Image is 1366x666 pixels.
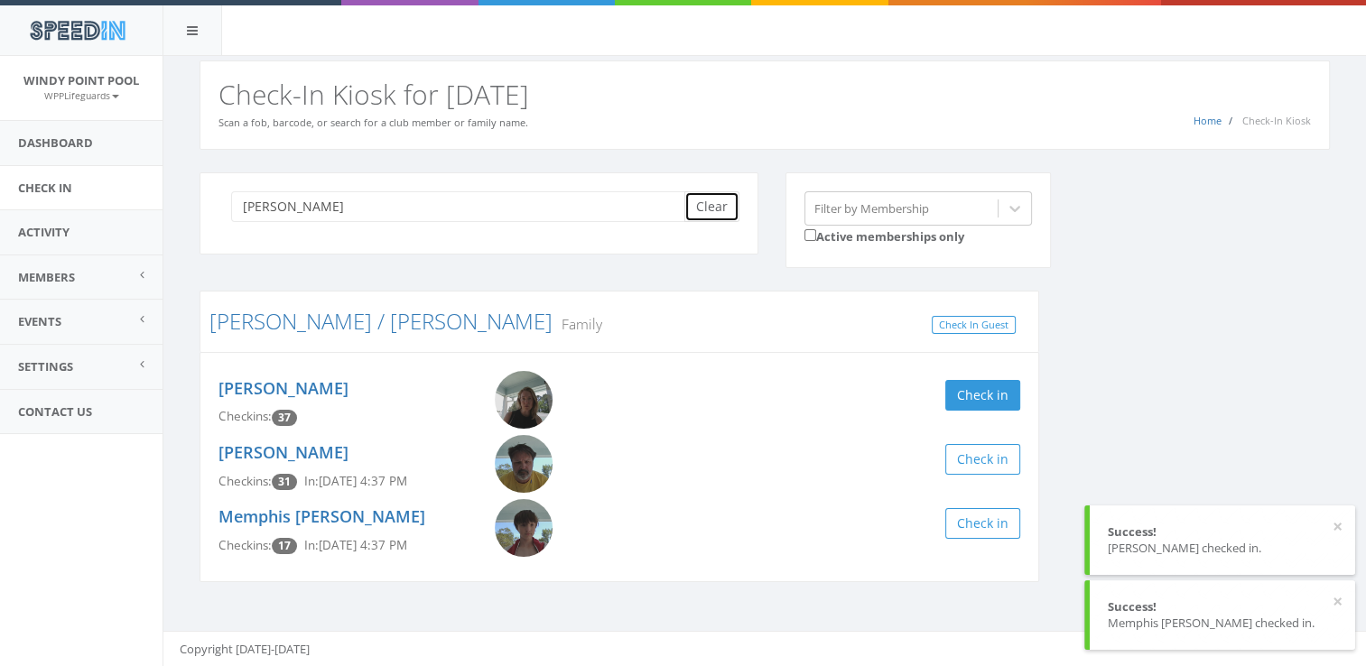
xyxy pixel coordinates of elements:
button: Check in [945,508,1020,539]
a: [PERSON_NAME] / [PERSON_NAME] [209,306,553,336]
a: [PERSON_NAME] [218,377,348,399]
img: Memphis_Peevy.png [495,499,553,557]
span: Checkin count [272,474,297,490]
img: Kadi_Rodriguez.png [495,371,553,429]
a: Memphis [PERSON_NAME] [218,505,425,527]
span: Checkin count [272,410,297,426]
div: Memphis [PERSON_NAME] checked in. [1108,615,1337,632]
span: Checkins: [218,408,272,424]
button: Check in [945,444,1020,475]
a: WPPLifeguards [44,87,119,103]
span: Members [18,269,75,285]
span: Settings [18,358,73,375]
input: Search a name to check in [231,191,698,222]
a: Check In Guest [932,316,1016,335]
small: WPPLifeguards [44,89,119,102]
span: Checkins: [218,473,272,489]
a: [PERSON_NAME] [218,441,348,463]
a: Home [1194,114,1222,127]
span: Contact Us [18,403,92,420]
button: Clear [684,191,739,222]
button: Check in [945,380,1020,411]
span: In: [DATE] 4:37 PM [304,473,407,489]
div: Success! [1108,598,1337,615]
img: speedin_logo.png [21,14,134,47]
img: Chad_Peevy.png [495,435,553,493]
button: × [1333,518,1343,536]
span: Checkins: [218,537,272,553]
input: Active memberships only [804,229,816,241]
small: Family [553,314,602,334]
span: In: [DATE] 4:37 PM [304,537,407,553]
h2: Check-In Kiosk for [DATE] [218,79,1311,109]
div: Success! [1108,523,1337,541]
div: Filter by Membership [814,199,929,217]
label: Active memberships only [804,226,964,245]
small: Scan a fob, barcode, or search for a club member or family name. [218,116,528,129]
span: Checkin count [272,538,297,554]
span: Check-In Kiosk [1242,114,1311,127]
button: × [1333,593,1343,611]
span: Windy Point Pool [23,72,139,88]
span: Events [18,313,61,329]
div: [PERSON_NAME] checked in. [1108,540,1337,557]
